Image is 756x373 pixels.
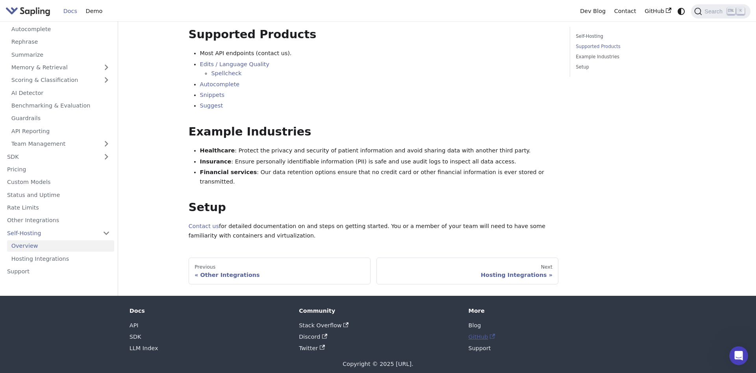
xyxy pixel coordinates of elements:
a: Autocomplete [7,24,114,35]
a: Twitter [299,345,325,351]
a: AI Detector [7,87,114,98]
a: Guardrails [7,113,114,124]
div: Previous [195,264,365,270]
a: PreviousOther Integrations [189,258,371,284]
li: : Protect the privacy and security of patient information and avoid sharing data with another thi... [200,146,559,156]
p: for detailed documentation on and steps on getting started. You or a member of your team will nee... [189,222,559,241]
a: API [130,322,139,328]
a: Team Management [7,138,114,150]
div: Community [299,307,457,314]
div: Copyright © 2025 [URL]. [130,360,626,369]
button: Switch between dark and light mode (currently system mode) [676,6,687,17]
a: Example Industries [576,53,683,61]
a: Support [3,266,114,277]
a: Pricing [3,164,114,175]
strong: Financial services [200,169,257,175]
a: Support [469,345,491,351]
span: Search [702,8,727,15]
div: More [469,307,627,314]
a: Contact us [189,223,219,229]
button: Search (Ctrl+K) [691,4,750,19]
a: Self-Hosting [576,33,683,40]
a: Snippets [200,92,225,98]
a: Supported Products [576,43,683,50]
iframe: Intercom live chat [729,346,748,365]
a: Stack Overflow [299,322,348,328]
a: Status and Uptime [3,189,114,200]
strong: Insurance [200,158,232,165]
a: Sapling.ai [6,6,53,17]
a: SDK [3,151,98,162]
a: Rephrase [7,36,114,48]
a: Hosting Integrations [7,253,114,264]
strong: Healthcare [200,147,235,154]
img: Sapling.ai [6,6,50,17]
a: Other Integrations [3,215,114,226]
div: Docs [130,307,288,314]
a: Memory & Retrieval [7,62,114,73]
li: Most API endpoints (contact us). [200,49,559,58]
a: NextHosting Integrations [376,258,559,284]
h2: Supported Products [189,28,559,42]
button: Expand sidebar category 'SDK' [98,151,114,162]
a: Discord [299,334,327,340]
a: GitHub [469,334,495,340]
li: : Ensure personally identifiable information (PII) is safe and use audit logs to inspect all data... [200,157,559,167]
a: Custom Models [3,176,114,188]
a: Self-Hosting [3,228,114,239]
a: Contact [610,5,641,17]
a: Demo [82,5,107,17]
nav: Docs pages [189,258,559,284]
a: Spellcheck [211,70,241,76]
a: Rate Limits [3,202,114,213]
a: Edits / Language Quality [200,61,269,67]
li: : Our data retention options ensure that no credit card or other financial information is ever st... [200,168,559,187]
a: Dev Blog [576,5,610,17]
a: Autocomplete [200,81,240,87]
a: Summarize [7,49,114,60]
a: Benchmarking & Evaluation [7,100,114,111]
a: Overview [7,240,114,252]
div: Next [382,264,552,270]
a: Setup [576,63,683,71]
a: API Reporting [7,126,114,137]
div: Other Integrations [195,271,365,278]
a: Blog [469,322,481,328]
a: Scoring & Classification [7,74,114,86]
h2: Setup [189,200,559,215]
a: GitHub [640,5,675,17]
a: Suggest [200,102,223,109]
kbd: K [737,7,745,15]
a: LLM Index [130,345,158,351]
a: Docs [59,5,82,17]
h2: Example Industries [189,125,559,139]
a: SDK [130,334,141,340]
div: Hosting Integrations [382,271,552,278]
